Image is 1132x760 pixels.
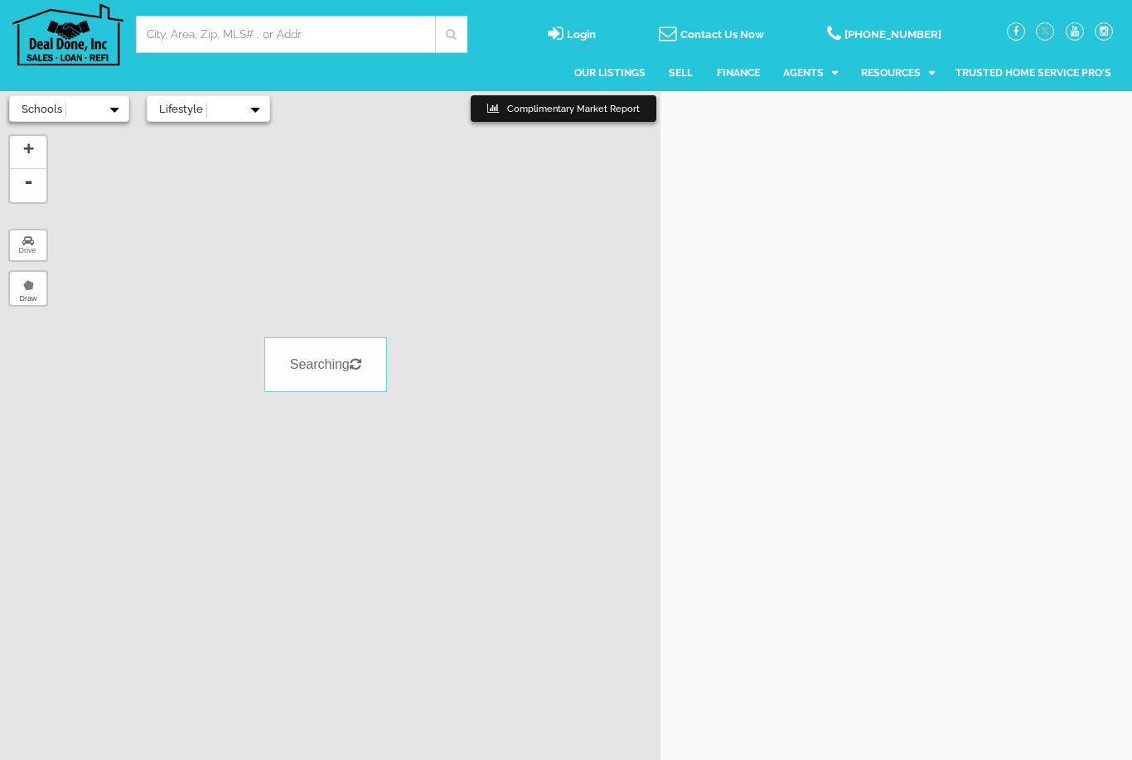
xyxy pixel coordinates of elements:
span: Login [567,28,596,41]
div: Drive [8,229,48,262]
a: Trusted Home Service Pro's [955,53,1111,93]
a: Our Listings [574,53,646,93]
a: youtube [1066,24,1084,37]
input: City, Area, Zip, MLS# , or Addr [147,26,423,42]
a: Contact Us Now [659,29,764,42]
span: [PHONE_NUMBER] [844,28,941,41]
span: Contact Us Now [680,28,764,41]
a: facebook [1007,24,1025,37]
button: Schools [9,95,129,122]
a: Sell [669,53,693,93]
button: Lifestyle [147,95,270,122]
a: Draw [10,272,46,305]
a: + [10,136,46,169]
a: - [10,169,46,202]
a: Complimentary Market Report [471,95,656,122]
a: Finance [717,53,760,93]
a: twitter [1036,24,1054,37]
a: Agents [783,53,838,93]
img: Deal Done, Inc Logo [12,3,123,65]
a: [PHONE_NUMBER] [827,29,941,42]
a: login [548,29,596,42]
a: Resources [861,53,935,93]
a: instagram [1095,24,1113,37]
span: Searching [290,357,361,371]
